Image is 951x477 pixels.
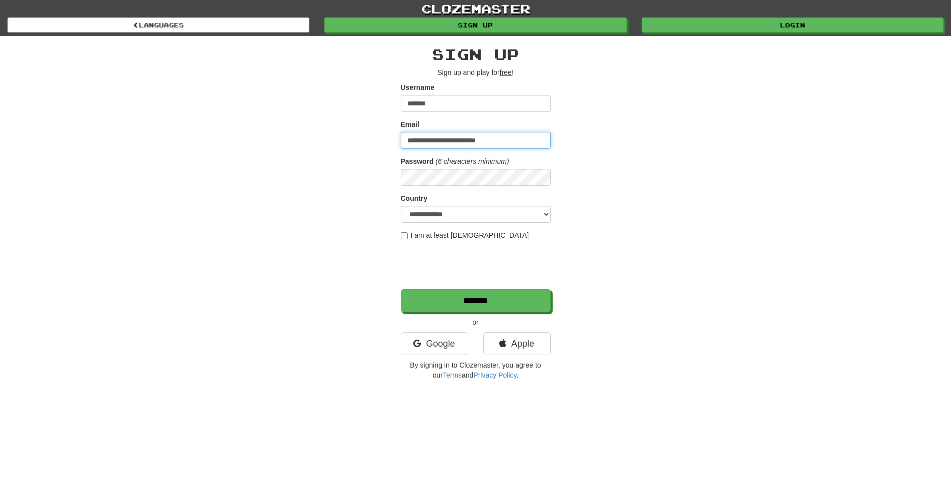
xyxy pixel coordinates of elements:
[401,119,419,129] label: Email
[401,360,551,380] p: By signing in to Clozemaster, you agree to our and .
[401,46,551,62] h2: Sign up
[473,371,516,379] a: Privacy Policy
[401,82,435,92] label: Username
[483,332,551,355] a: Apple
[401,232,408,239] input: I am at least [DEMOGRAPHIC_DATA]
[436,157,509,165] em: (6 characters minimum)
[500,68,512,76] u: free
[401,332,468,355] a: Google
[401,67,551,77] p: Sign up and play for !
[401,156,434,166] label: Password
[401,317,551,327] p: or
[324,17,626,32] a: Sign up
[401,230,529,240] label: I am at least [DEMOGRAPHIC_DATA]
[401,245,553,284] iframe: reCAPTCHA
[642,17,944,32] a: Login
[443,371,462,379] a: Terms
[7,17,309,32] a: Languages
[401,193,428,203] label: Country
